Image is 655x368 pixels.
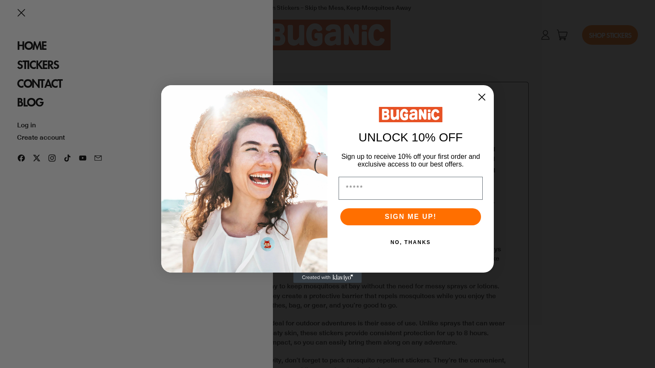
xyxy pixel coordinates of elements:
button: Close dialog [474,89,490,105]
img: 52733373-90c9-48d4-85dc-58dc18dbc25f.png [161,85,327,273]
button: NO, THANKS [339,234,483,251]
button: SIGN ME UP! [340,208,481,225]
span: UNLOCK 10% OFF [359,131,463,144]
img: Buganic [379,107,443,122]
a: Created with Klaviyo - opens in a new tab [293,273,362,283]
span: Sign up to receive 10% off your first order and exclusive access to our best offers. [341,153,480,168]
